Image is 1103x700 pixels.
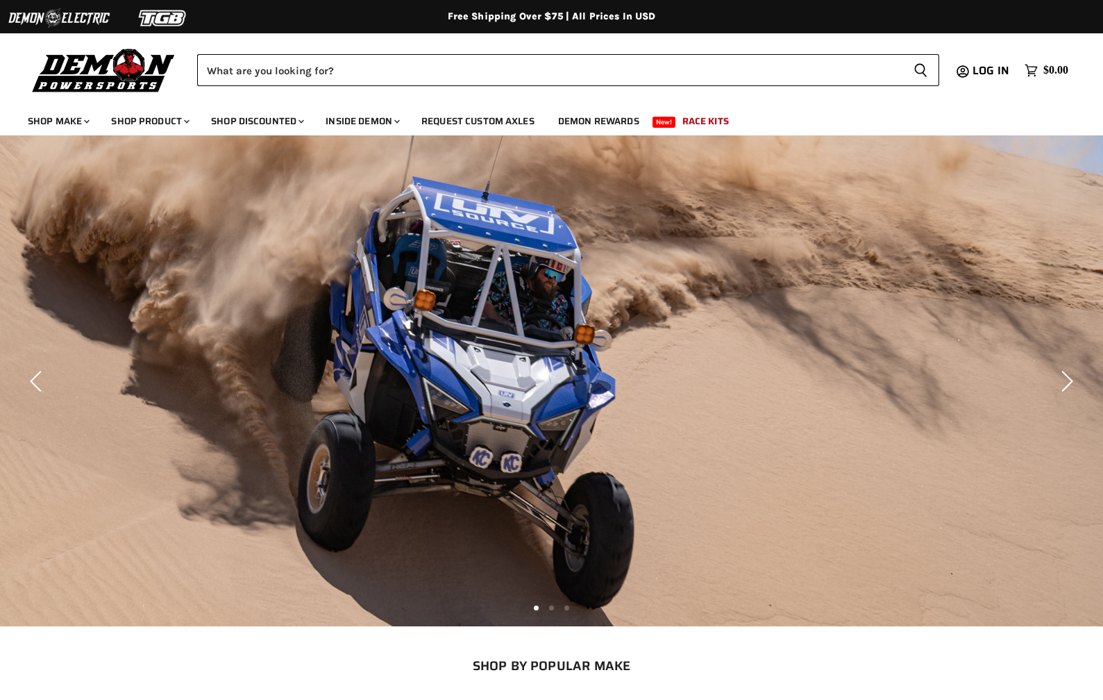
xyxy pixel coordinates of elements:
img: TGB Logo 2 [111,5,215,31]
a: Shop Product [101,107,198,135]
li: Page dot 2 [549,606,554,610]
a: Demon Rewards [548,107,650,135]
a: Shop Make [17,107,98,135]
a: Race Kits [672,107,739,135]
button: Previous [24,367,52,395]
input: Search [197,54,902,86]
img: Demon Electric Logo 2 [7,5,111,31]
a: Request Custom Axles [411,107,545,135]
button: Search [902,54,939,86]
button: Next [1051,367,1079,395]
span: $0.00 [1043,64,1068,77]
a: Inside Demon [315,107,408,135]
li: Page dot 1 [534,606,539,610]
a: $0.00 [1018,60,1075,81]
a: Log in [966,65,1018,77]
ul: Main menu [17,101,1065,135]
img: Demon Powersports [28,45,180,94]
span: New! [652,117,676,128]
form: Product [197,54,939,86]
li: Page dot 3 [564,606,569,610]
a: Shop Discounted [201,107,312,135]
h2: SHOP BY POPULAR MAKE [17,658,1086,673]
span: Log in [973,62,1009,79]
